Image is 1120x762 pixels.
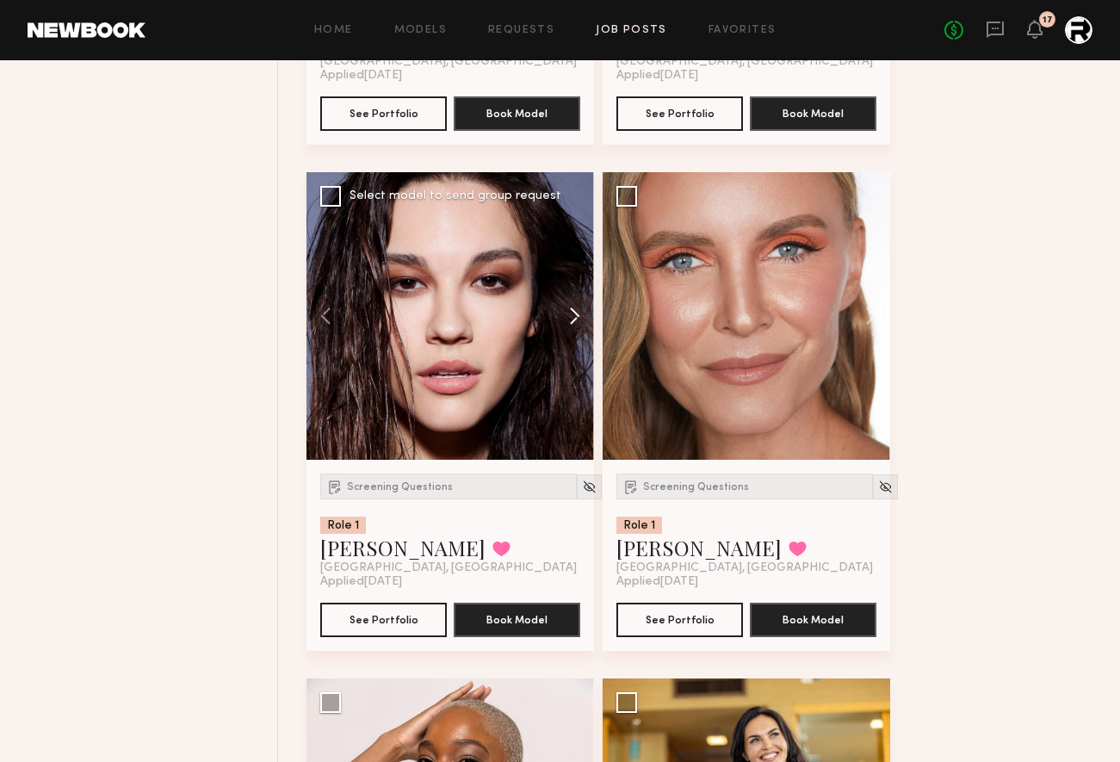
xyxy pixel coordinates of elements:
a: Favorites [709,25,777,36]
a: [PERSON_NAME] [616,534,782,561]
span: Screening Questions [643,482,749,493]
img: Unhide Model [582,480,597,494]
div: Applied [DATE] [320,69,580,83]
div: Applied [DATE] [320,575,580,589]
button: Book Model [750,96,876,131]
button: Book Model [454,96,580,131]
span: [GEOGRAPHIC_DATA], [GEOGRAPHIC_DATA] [320,55,577,69]
button: See Portfolio [616,96,743,131]
a: Book Model [750,105,876,120]
div: Select model to send group request [350,190,561,202]
div: Role 1 [616,517,662,534]
div: Role 1 [320,517,366,534]
img: Unhide Model [878,480,893,494]
a: Home [314,25,353,36]
span: Screening Questions [347,482,453,493]
img: Submission Icon [326,478,343,495]
div: 17 [1043,15,1053,25]
span: [GEOGRAPHIC_DATA], [GEOGRAPHIC_DATA] [616,55,873,69]
span: [GEOGRAPHIC_DATA], [GEOGRAPHIC_DATA] [320,561,577,575]
a: Book Model [750,611,876,626]
img: Submission Icon [622,478,640,495]
div: Applied [DATE] [616,69,876,83]
a: Job Posts [596,25,667,36]
a: Requests [488,25,554,36]
button: See Portfolio [320,603,447,637]
button: Book Model [750,603,876,637]
div: Applied [DATE] [616,575,876,589]
a: Book Model [454,105,580,120]
a: Book Model [454,611,580,626]
button: Book Model [454,603,580,637]
a: [PERSON_NAME] [320,534,486,561]
button: See Portfolio [320,96,447,131]
button: See Portfolio [616,603,743,637]
a: Models [394,25,447,36]
span: [GEOGRAPHIC_DATA], [GEOGRAPHIC_DATA] [616,561,873,575]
